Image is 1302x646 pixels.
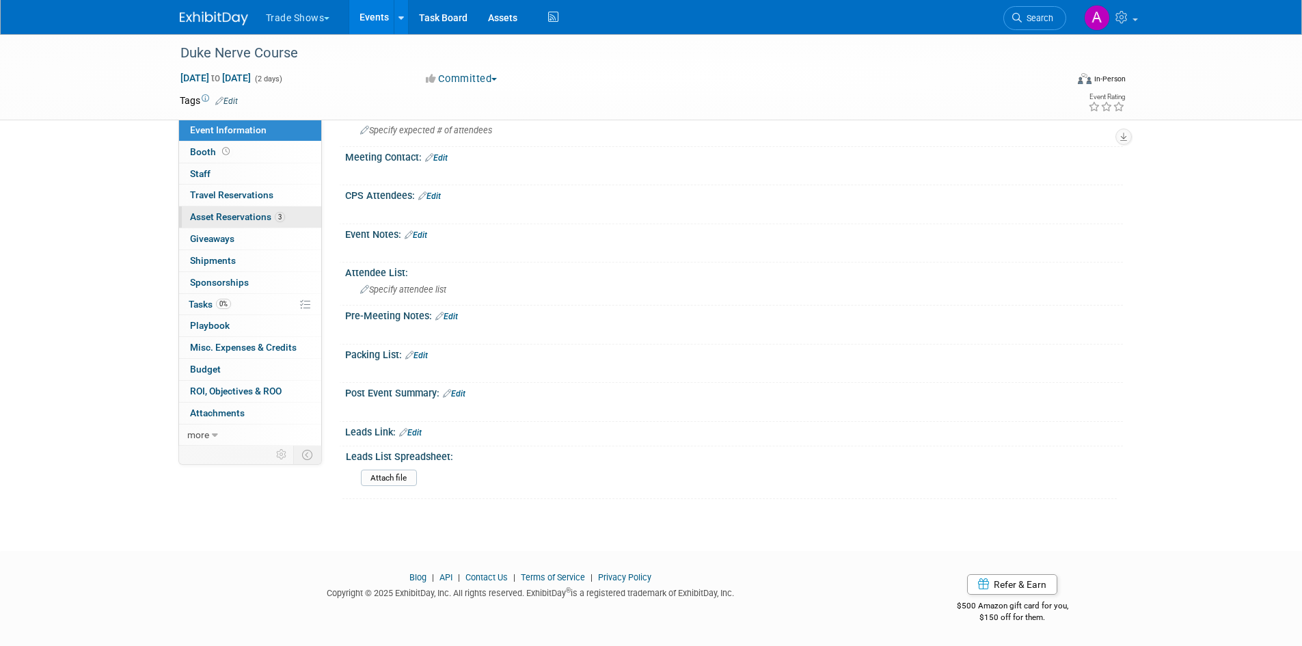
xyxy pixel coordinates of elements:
a: Attachments [179,403,321,424]
a: Search [1003,6,1066,30]
a: Giveaways [179,228,321,250]
a: Asset Reservations3 [179,206,321,228]
span: (2 days) [254,75,282,83]
a: ROI, Objectives & ROO [179,381,321,402]
a: Edit [443,389,465,399]
span: | [429,572,437,582]
span: 0% [216,299,231,309]
span: Search [1022,13,1053,23]
span: | [587,572,596,582]
div: CPS Attendees: [345,185,1123,203]
span: Asset Reservations [190,211,285,222]
span: Shipments [190,255,236,266]
div: Event Rating [1088,94,1125,100]
a: Blog [409,572,426,582]
a: Edit [399,428,422,438]
span: Booth not reserved yet [219,146,232,157]
a: Edit [405,351,428,360]
a: Staff [179,163,321,185]
div: Duke Nerve Course [176,41,1046,66]
span: Travel Reservations [190,189,273,200]
span: more [187,429,209,440]
span: 3 [275,212,285,222]
a: Shipments [179,250,321,271]
a: more [179,425,321,446]
a: Edit [418,191,441,201]
div: Leads Link: [345,422,1123,440]
div: $500 Amazon gift card for you, [902,591,1123,623]
div: Leads List Spreadsheet: [346,446,1117,463]
span: Event Information [190,124,267,135]
a: Booth [179,142,321,163]
div: Pre-Meeting Notes: [345,306,1123,323]
a: Edit [425,153,448,163]
div: Packing List: [345,345,1123,362]
div: Copyright © 2025 ExhibitDay, Inc. All rights reserved. ExhibitDay is a registered trademark of Ex... [180,584,882,600]
span: ROI, Objectives & ROO [190,386,282,396]
a: Edit [215,96,238,106]
a: Edit [435,312,458,321]
img: ExhibitDay [180,12,248,25]
span: Booth [190,146,232,157]
a: Privacy Policy [598,572,651,582]
div: $150 off for them. [902,612,1123,623]
a: Misc. Expenses & Credits [179,337,321,358]
span: Staff [190,168,211,179]
a: Sponsorships [179,272,321,293]
a: Terms of Service [521,572,585,582]
a: API [439,572,452,582]
div: Event Format [986,71,1126,92]
span: Giveaways [190,233,234,244]
span: [DATE] [DATE] [180,72,252,84]
a: Tasks0% [179,294,321,315]
span: | [455,572,463,582]
a: Refer & Earn [967,574,1057,595]
div: Meeting Contact: [345,147,1123,165]
div: Event Notes: [345,224,1123,242]
a: Travel Reservations [179,185,321,206]
span: Budget [190,364,221,375]
span: Playbook [190,320,230,331]
a: Event Information [179,120,321,141]
div: In-Person [1094,74,1126,84]
span: Tasks [189,299,231,310]
span: to [209,72,222,83]
td: Toggle Event Tabs [293,446,321,463]
span: | [510,572,519,582]
td: Tags [180,94,238,107]
span: Specify attendee list [360,284,446,295]
a: Contact Us [465,572,508,582]
img: Format-Inperson.png [1078,73,1091,84]
span: Sponsorships [190,277,249,288]
span: Misc. Expenses & Credits [190,342,297,353]
a: Edit [405,230,427,240]
a: Budget [179,359,321,380]
a: Playbook [179,315,321,336]
div: Post Event Summary: [345,383,1123,401]
td: Personalize Event Tab Strip [270,446,294,463]
div: Attendee List: [345,263,1123,280]
img: Ally Thompson [1084,5,1110,31]
button: Committed [421,72,502,86]
span: Attachments [190,407,245,418]
span: Specify expected # of attendees [360,125,492,135]
sup: ® [566,587,571,594]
